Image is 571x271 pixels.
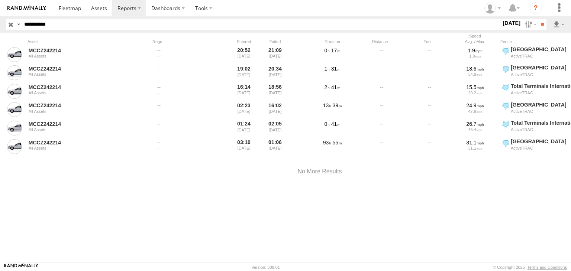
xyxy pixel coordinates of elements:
[325,48,330,53] span: 0
[310,39,355,44] div: Duration
[230,120,258,137] div: 01:24 [DATE]
[331,48,341,53] span: 17
[28,39,132,44] div: Asset
[16,19,22,30] label: Search Query
[454,102,496,109] div: 24.9
[29,146,130,150] div: All Assets
[152,39,227,44] div: Rego
[530,2,542,14] i: ?
[29,84,130,91] a: MCCZ242214
[230,101,258,118] div: 02:23 [DATE]
[323,140,331,146] span: 93
[405,39,450,44] div: Fuel
[454,121,496,127] div: 26.7
[29,109,130,114] div: All Assets
[325,84,330,90] span: 2
[261,101,289,118] div: 16:02 [DATE]
[29,72,130,76] div: All Assets
[333,140,342,146] span: 55
[29,91,130,95] div: All Assets
[331,84,341,90] span: 41
[454,65,496,72] div: 18.6
[261,64,289,81] div: 20:34 [DATE]
[333,102,342,108] span: 39
[261,120,289,137] div: 02:05 [DATE]
[522,19,538,30] label: Search Filter Options
[261,39,289,44] div: Exited
[325,121,330,127] span: 0
[230,39,258,44] div: Entered
[454,84,496,91] div: 15.5
[454,54,496,58] div: 1.9
[454,47,496,54] div: 1.9
[552,19,565,30] label: Export results as...
[29,102,130,109] a: MCCZ242214
[325,66,330,72] span: 1
[454,109,496,114] div: 47.8
[331,121,341,127] span: 41
[29,47,130,54] a: MCCZ242214
[454,72,496,76] div: 34.8
[454,91,496,95] div: 29.2
[323,102,331,108] span: 13
[261,46,289,63] div: 21:09 [DATE]
[7,6,46,11] img: rand-logo.svg
[252,265,280,270] div: Version: 309.01
[230,64,258,81] div: 19:02 [DATE]
[4,264,38,271] a: Visit our Website
[29,121,130,127] a: MCCZ242214
[29,139,130,146] a: MCCZ242214
[261,138,289,155] div: 01:06 [DATE]
[454,127,496,132] div: 45.4
[230,138,258,155] div: 03:10 [DATE]
[454,139,496,146] div: 31.1
[493,265,567,270] div: © Copyright 2025 -
[29,54,130,58] div: All Assets
[528,265,567,270] a: Terms and Conditions
[230,83,258,100] div: 16:14 [DATE]
[501,19,522,27] label: [DATE]
[29,65,130,72] a: MCCZ242214
[358,39,402,44] div: Distance
[454,146,496,150] div: 31.1
[482,3,503,14] div: Zulema McIntosch
[331,66,341,72] span: 31
[261,83,289,100] div: 18:56 [DATE]
[230,46,258,63] div: 20:52 [DATE]
[29,127,130,132] div: All Assets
